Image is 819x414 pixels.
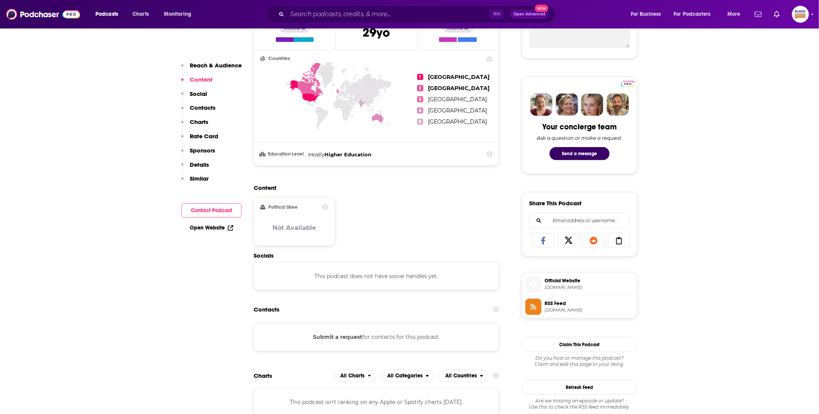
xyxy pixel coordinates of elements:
[525,276,634,292] a: Official Website[DOMAIN_NAME]
[387,373,423,379] span: All Categories
[727,9,740,20] span: More
[381,370,434,382] h2: Categories
[417,107,423,114] span: 4
[631,9,661,20] span: For Business
[190,225,233,231] a: Open Website
[95,9,118,20] span: Podcasts
[159,8,201,20] button: open menu
[190,132,218,140] p: Rate Card
[254,252,499,259] h2: Socials
[287,8,490,20] input: Search podcasts, credits, & more...
[529,213,630,228] div: Search followers
[581,94,603,116] img: Jules Profile
[545,300,634,307] span: RSS Feed
[545,307,634,313] span: anchor.fm
[190,76,212,83] p: Content
[558,233,580,248] a: Share on X/Twitter
[190,90,207,97] p: Social
[621,80,635,87] a: Pro website
[556,94,578,116] img: Barbara Profile
[190,175,209,182] p: Similar
[669,8,722,20] button: open menu
[132,9,149,20] span: Charts
[181,62,242,76] button: Reach & Audience
[490,9,504,19] span: ⌘ K
[674,9,711,20] span: For Podcasters
[181,118,208,132] button: Charts
[417,74,423,80] span: 1
[127,8,154,20] a: Charts
[334,370,376,382] h2: Platforms
[522,337,637,352] button: Claim This Podcast
[181,132,218,147] button: Rate Card
[417,96,423,102] span: 3
[324,151,371,158] span: Higher Education
[583,233,605,248] a: Share on Reddit
[625,8,671,20] button: open menu
[513,12,545,16] span: Open Advanced
[6,7,80,22] a: Podchaser - Follow, Share and Rate Podcasts
[181,147,215,161] button: Sponsors
[254,372,272,379] h2: Charts
[771,8,783,21] a: Show notifications dropdown
[543,122,617,132] div: Your concierge team
[341,373,365,379] span: All Charts
[522,380,637,395] button: Refresh Feed
[164,9,191,20] span: Monitoring
[190,62,242,69] p: Reach & Audience
[510,10,549,19] button: Open AdvancedNew
[550,147,610,160] button: Send a message
[181,161,209,175] button: Details
[90,8,128,20] button: open menu
[530,94,553,116] img: Sydney Profile
[272,224,316,231] h3: Not Available
[417,85,423,91] span: 2
[428,85,490,92] span: [GEOGRAPHIC_DATA]
[190,161,209,168] p: Details
[260,152,305,157] h3: Education Level
[381,370,434,382] button: open menu
[545,277,634,284] span: Official Website
[268,56,290,61] span: Countries
[334,370,376,382] button: open menu
[181,104,216,118] button: Contacts
[439,370,488,382] button: open menu
[254,184,493,191] h2: Content
[537,135,622,141] div: Ask a question or make a request.
[525,299,634,315] a: RSS Feed[DOMAIN_NAME]
[439,370,488,382] h2: Countries
[752,8,765,21] a: Show notifications dropdown
[313,333,362,341] button: Submit a request
[428,74,490,80] span: [GEOGRAPHIC_DATA]
[363,25,390,40] span: 29 yo
[273,5,563,23] div: Search podcasts, credits, & more...
[722,8,750,20] button: open menu
[269,204,298,210] h2: Political Skew
[181,90,207,104] button: Social
[621,81,635,87] img: Podchaser Pro
[536,213,623,228] input: Email address or username...
[181,76,212,90] button: Content
[254,262,499,290] div: This podcast does not have social handles yet.
[792,6,809,23] img: User Profile
[190,104,216,111] p: Contacts
[532,233,555,248] a: Share on Facebook
[428,107,487,114] span: [GEOGRAPHIC_DATA]
[190,147,215,154] p: Sponsors
[522,355,637,367] div: Claim and edit this page to your liking.
[545,285,634,290] span: podcasters.spotify.com
[445,373,477,379] span: All Countries
[522,398,637,410] div: Are we missing an episode or update? Use this to check the RSS feed immediately.
[607,94,629,116] img: Jon Profile
[428,118,487,125] span: [GEOGRAPHIC_DATA]
[190,118,208,126] p: Charts
[522,355,637,361] span: Do you host or manage this podcast?
[428,96,487,103] span: [GEOGRAPHIC_DATA]
[535,5,549,12] span: New
[308,151,324,158] span: Mostly
[181,175,209,189] button: Similar
[417,119,423,125] span: 5
[254,302,279,317] h2: Contacts
[181,203,242,218] button: Contact Podcast
[254,323,499,351] div: for contacts for this podcast.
